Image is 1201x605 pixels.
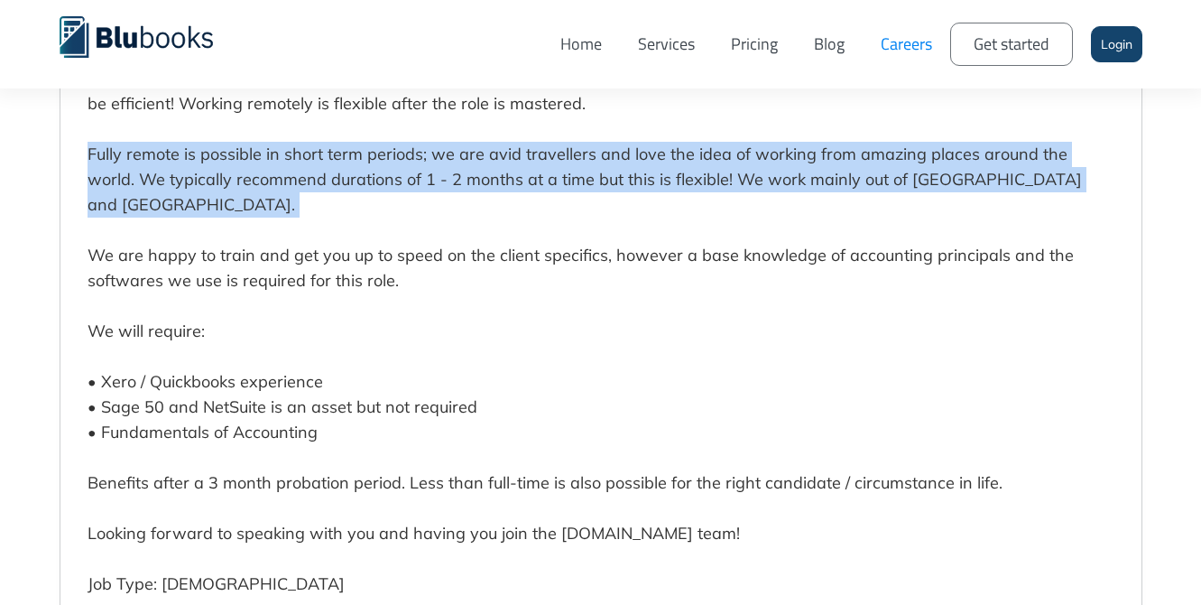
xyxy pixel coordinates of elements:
[1091,26,1142,62] a: Login
[620,14,713,75] a: Services
[60,14,240,58] a: home
[542,14,620,75] a: Home
[950,23,1073,66] a: Get started
[713,14,796,75] a: Pricing
[796,14,863,75] a: Blog
[863,14,950,75] a: Careers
